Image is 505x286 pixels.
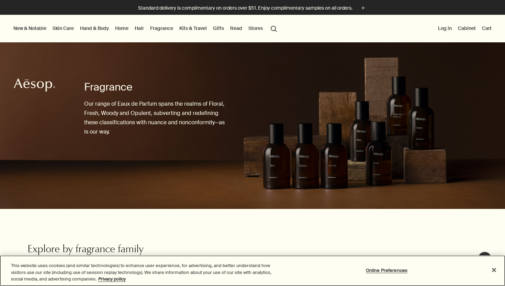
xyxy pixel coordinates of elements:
[12,24,48,33] button: New & Notable
[365,263,408,277] button: Online Preferences, Opens the preference center dialog
[178,24,208,33] a: Kits & Travel
[98,276,126,282] a: More information about your privacy, opens in a new tab
[457,24,477,33] a: Cabinet
[79,24,110,33] a: Hand & Body
[84,80,225,94] h1: Fragrance
[14,78,55,92] svg: Aesop
[138,4,367,12] button: Standard delivery is complimentary on orders over $51. Enjoy complimentary samples on all orders.
[478,252,492,265] button: Live Assistance
[84,99,225,137] p: Our range of Eaux de Parfum spans the realms of Floral, Fresh, Woody and Opulent, subverting and ...
[51,24,75,33] a: Skin Care
[12,15,280,42] nav: primary
[133,24,145,33] a: Hair
[138,4,352,12] p: Standard delivery is complimentary on orders over $51. Enjoy complimentary samples on all orders.
[11,262,278,283] div: This website uses cookies (and similar technologies) to enhance user experience, for advertising,...
[247,24,264,33] button: Stores
[12,76,57,95] a: Aesop
[437,24,453,33] button: Log in
[481,24,493,33] button: Cart
[149,24,175,33] a: Fragrance
[27,243,178,257] h2: Explore by fragrance family
[437,15,493,42] nav: supplementary
[486,262,502,277] button: Close
[268,22,280,35] button: Open search
[212,24,225,33] a: Gifts
[114,24,130,33] a: Home
[229,24,244,33] a: Read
